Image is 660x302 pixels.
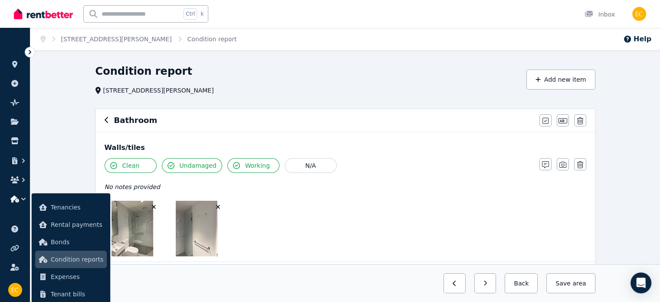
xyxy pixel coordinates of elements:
button: Save area [546,273,595,293]
span: Rental payments [51,219,103,230]
span: Bonds [51,237,103,247]
a: [STREET_ADDRESS][PERSON_NAME] [61,36,172,43]
img: Eva Chang [632,7,646,21]
button: Working [227,158,279,173]
h6: Bathroom [114,114,158,126]
a: Tenancies [35,199,107,216]
span: Working [245,161,270,170]
img: image.jpg [176,201,217,256]
img: RentBetter [14,7,73,20]
a: Bonds [35,233,107,251]
nav: Breadcrumb [30,28,247,50]
span: Clean [122,161,140,170]
span: Tenancies [51,202,103,212]
button: Back [505,273,538,293]
a: Condition report [187,36,237,43]
button: N/A [285,158,337,173]
img: image.jpg [112,201,153,256]
span: Expenses [51,272,103,282]
span: Condition reports [51,254,103,265]
button: Clean [105,158,157,173]
span: [STREET_ADDRESS][PERSON_NAME] [103,86,214,95]
a: Expenses [35,268,107,285]
button: Help [623,34,651,44]
span: Undamaged [180,161,217,170]
span: area [572,279,586,288]
div: Open Intercom Messenger [630,272,651,293]
h1: Condition report [95,64,192,78]
div: Walls/tiles [105,143,586,153]
span: Ctrl [184,8,197,20]
div: Inbox [584,10,615,19]
span: No notes provided [105,183,160,190]
button: Add new item [526,70,595,90]
a: Rental payments [35,216,107,233]
span: Tenant bills [51,289,103,299]
img: Eva Chang [8,283,22,297]
span: k [200,10,204,17]
a: Condition reports [35,251,107,268]
button: Undamaged [162,158,222,173]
